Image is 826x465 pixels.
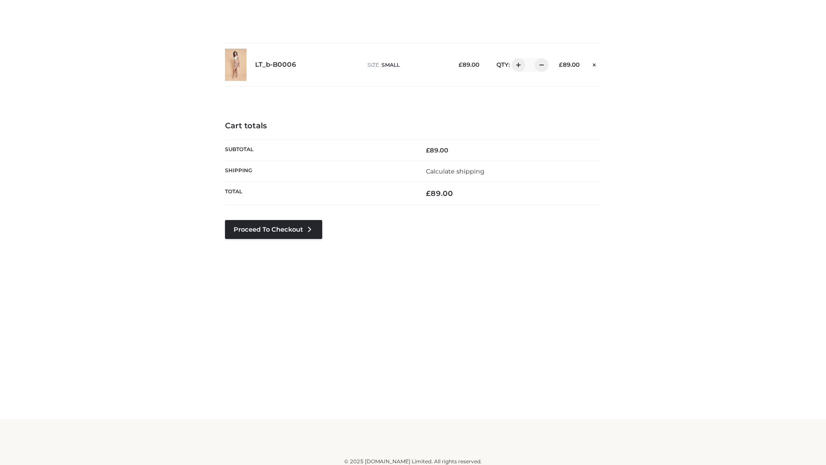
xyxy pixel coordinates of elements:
th: Subtotal [225,139,413,161]
bdi: 89.00 [426,189,453,198]
a: LT_b-B0006 [255,61,296,69]
bdi: 89.00 [459,61,479,68]
div: QTY: [488,58,546,72]
p: size : [367,61,445,69]
span: £ [459,61,462,68]
span: SMALL [382,62,400,68]
bdi: 89.00 [426,146,448,154]
h4: Cart totals [225,121,601,131]
th: Total [225,182,413,205]
a: Calculate shipping [426,167,484,175]
a: Proceed to Checkout [225,220,322,239]
a: Remove this item [588,58,601,69]
span: £ [426,189,431,198]
bdi: 89.00 [559,61,579,68]
span: £ [559,61,563,68]
span: £ [426,146,430,154]
th: Shipping [225,161,413,182]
